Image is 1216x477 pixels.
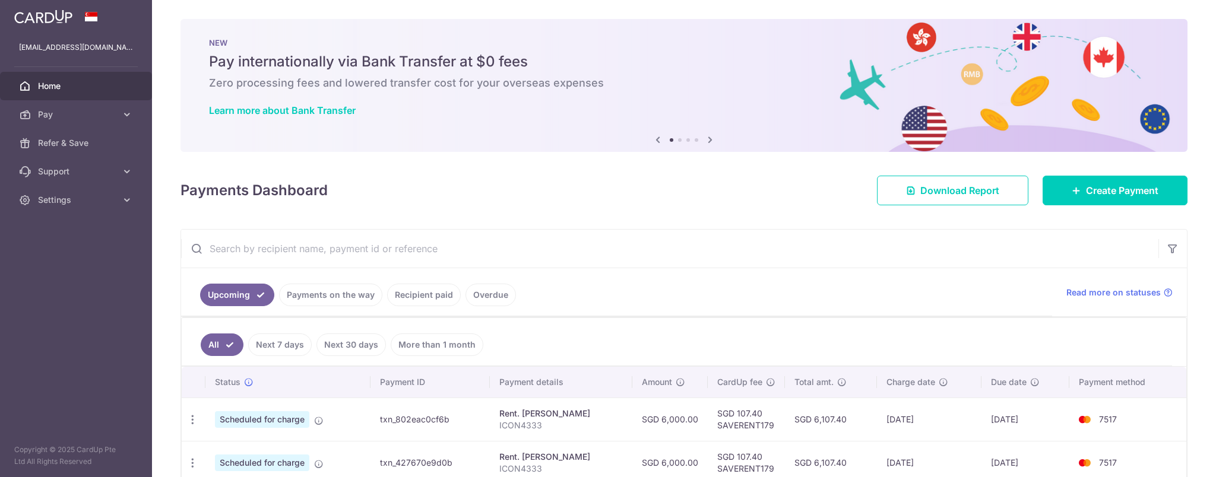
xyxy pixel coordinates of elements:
[38,137,116,149] span: Refer & Save
[499,463,623,475] p: ICON4333
[1043,176,1187,205] a: Create Payment
[370,367,490,397] th: Payment ID
[465,284,516,306] a: Overdue
[499,419,623,431] p: ICON4333
[180,180,328,201] h4: Payments Dashboard
[201,333,243,356] a: All
[794,376,834,388] span: Total amt.
[200,284,274,306] a: Upcoming
[920,183,999,198] span: Download Report
[209,104,356,116] a: Learn more about Bank Transfer
[1099,457,1117,468] span: 7517
[1073,456,1097,470] img: Bank Card
[209,76,1159,90] h6: Zero processing fees and lowered transfer cost for your overseas expenses
[215,454,309,471] span: Scheduled for charge
[209,52,1159,71] h5: Pay internationally via Bank Transfer at $0 fees
[632,397,708,441] td: SGD 6,000.00
[499,408,623,419] div: Rent. [PERSON_NAME]
[877,176,1028,205] a: Download Report
[785,397,877,441] td: SGD 6,107.40
[708,397,785,441] td: SGD 107.40 SAVERENT179
[248,333,312,356] a: Next 7 days
[215,376,240,388] span: Status
[38,109,116,120] span: Pay
[1069,367,1186,397] th: Payment method
[19,42,133,53] p: [EMAIL_ADDRESS][DOMAIN_NAME]
[717,376,762,388] span: CardUp fee
[877,397,981,441] td: [DATE]
[1066,287,1173,298] a: Read more on statuses
[499,451,623,463] div: Rent. [PERSON_NAME]
[991,376,1027,388] span: Due date
[886,376,935,388] span: Charge date
[1073,412,1097,427] img: Bank Card
[1099,414,1117,424] span: 7517
[981,397,1069,441] td: [DATE]
[642,376,672,388] span: Amount
[316,333,386,356] a: Next 30 days
[279,284,382,306] a: Payments on the way
[14,9,72,24] img: CardUp
[209,38,1159,47] p: NEW
[1066,287,1161,298] span: Read more on statuses
[370,397,490,441] td: txn_802eac0cf6b
[181,230,1158,268] input: Search by recipient name, payment id or reference
[490,367,632,397] th: Payment details
[180,19,1187,152] img: Bank transfer banner
[215,411,309,428] span: Scheduled for charge
[1086,183,1158,198] span: Create Payment
[38,194,116,206] span: Settings
[38,80,116,92] span: Home
[38,166,116,177] span: Support
[387,284,461,306] a: Recipient paid
[391,333,483,356] a: More than 1 month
